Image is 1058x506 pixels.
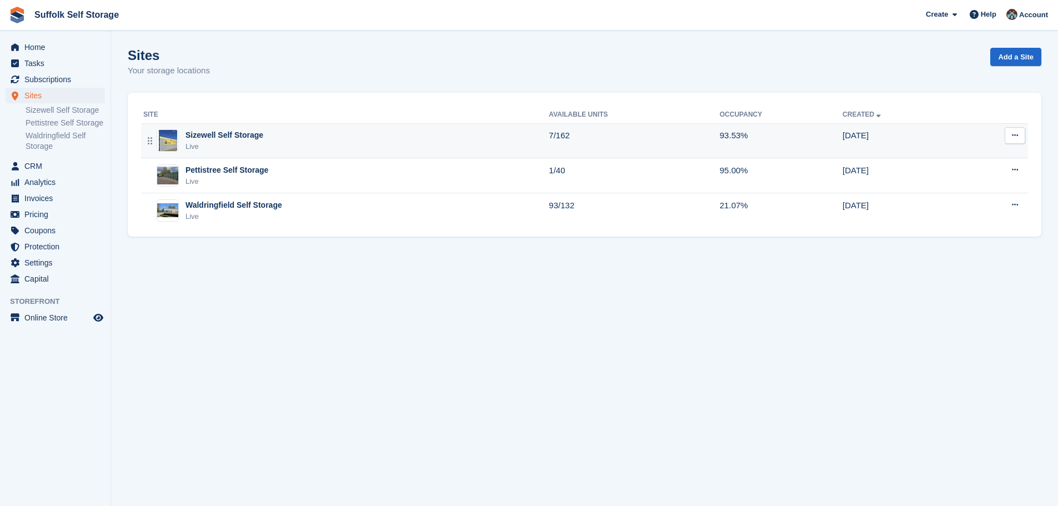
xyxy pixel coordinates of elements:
[185,176,268,187] div: Live
[1006,9,1017,20] img: Lisa Furneaux
[720,158,843,193] td: 95.00%
[141,106,549,124] th: Site
[843,158,960,193] td: [DATE]
[185,211,282,222] div: Live
[24,255,91,270] span: Settings
[157,167,178,184] img: Image of Pettistree Self Storage site
[30,6,123,24] a: Suffolk Self Storage
[843,123,960,158] td: [DATE]
[24,310,91,325] span: Online Store
[185,129,263,141] div: Sizewell Self Storage
[1019,9,1048,21] span: Account
[26,131,105,152] a: Waldringfield Self Storage
[24,39,91,55] span: Home
[6,39,105,55] a: menu
[24,191,91,206] span: Invoices
[549,158,719,193] td: 1/40
[720,123,843,158] td: 93.53%
[549,193,719,228] td: 93/132
[24,158,91,174] span: CRM
[159,129,177,152] img: Image of Sizewell Self Storage site
[6,174,105,190] a: menu
[9,7,26,23] img: stora-icon-8386f47178a22dfd0bd8f6a31ec36ba5ce8667c1dd55bd0f319d3a0aa187defe.svg
[185,141,263,152] div: Live
[128,48,210,63] h1: Sites
[26,118,105,128] a: Pettistree Self Storage
[185,199,282,211] div: Waldringfield Self Storage
[843,193,960,228] td: [DATE]
[10,296,111,307] span: Storefront
[157,203,178,217] img: Image of Waldringfield Self Storage site
[24,223,91,238] span: Coupons
[128,64,210,77] p: Your storage locations
[26,105,105,116] a: Sizewell Self Storage
[24,72,91,87] span: Subscriptions
[981,9,996,20] span: Help
[549,123,719,158] td: 7/162
[720,106,843,124] th: Occupancy
[6,271,105,287] a: menu
[185,164,268,176] div: Pettistree Self Storage
[24,271,91,287] span: Capital
[92,311,105,324] a: Preview store
[6,56,105,71] a: menu
[990,48,1041,66] a: Add a Site
[6,158,105,174] a: menu
[6,88,105,103] a: menu
[720,193,843,228] td: 21.07%
[6,255,105,270] a: menu
[6,223,105,238] a: menu
[24,207,91,222] span: Pricing
[926,9,948,20] span: Create
[24,174,91,190] span: Analytics
[6,191,105,206] a: menu
[6,310,105,325] a: menu
[6,72,105,87] a: menu
[6,207,105,222] a: menu
[24,88,91,103] span: Sites
[6,239,105,254] a: menu
[549,106,719,124] th: Available Units
[24,56,91,71] span: Tasks
[843,111,883,118] a: Created
[24,239,91,254] span: Protection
